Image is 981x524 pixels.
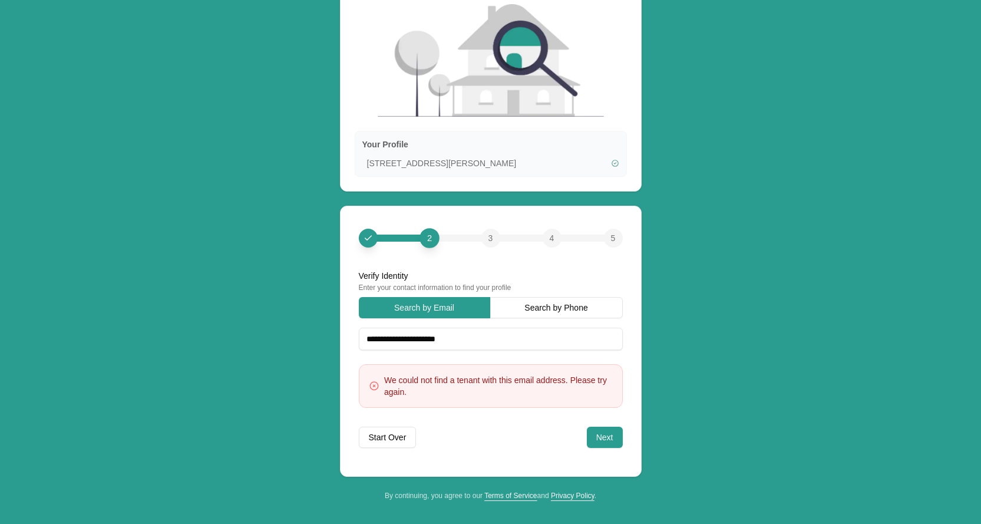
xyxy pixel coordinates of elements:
h3: Your Profile [362,139,619,150]
a: Terms of Service [484,492,537,500]
span: 2 [427,232,431,245]
button: Next [587,427,623,448]
button: search by email [359,297,490,318]
a: Privacy Policy [551,492,594,500]
button: Start Over [359,427,417,448]
div: Verify Identity [359,270,623,282]
div: Search type [359,297,623,318]
img: House searching illustration [378,4,604,117]
h3: We could not find a tenant with this email address. Please try again. [384,374,613,398]
button: search by phone [490,297,623,318]
span: 4 [550,232,554,244]
span: 5 [611,232,616,244]
span: [STREET_ADDRESS][PERSON_NAME] [367,157,606,169]
div: By continuing, you agree to our and . [340,491,642,500]
div: Enter your contact information to find your profile [359,283,623,292]
span: 3 [488,232,493,244]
